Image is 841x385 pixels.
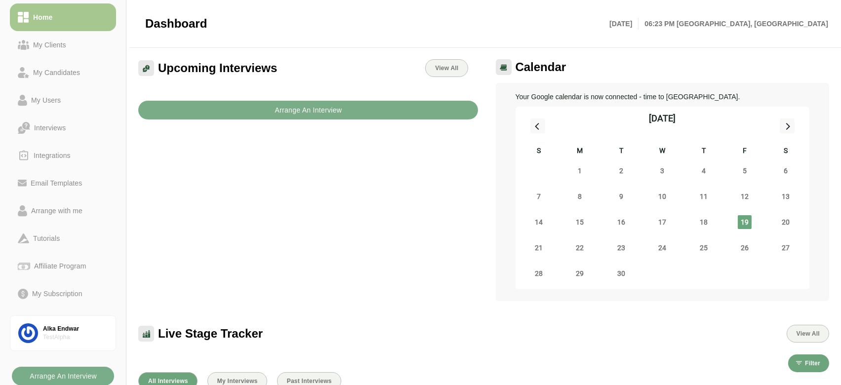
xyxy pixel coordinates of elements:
[779,164,793,178] span: Saturday, September 6, 2025
[27,94,65,106] div: My Users
[10,86,116,114] a: My Users
[697,190,711,203] span: Thursday, September 11, 2025
[697,215,711,229] span: Thursday, September 18, 2025
[43,333,108,342] div: TestAlpha
[10,59,116,86] a: My Candidates
[642,145,683,158] div: W
[614,190,628,203] span: Tuesday, September 9, 2025
[697,241,711,255] span: Thursday, September 25, 2025
[29,232,64,244] div: Tutorials
[573,241,587,255] span: Monday, September 22, 2025
[738,164,752,178] span: Friday, September 5, 2025
[655,164,669,178] span: Wednesday, September 3, 2025
[27,177,86,189] div: Email Templates
[683,145,724,158] div: T
[43,325,108,333] div: Alka Endwar
[148,378,188,385] span: All Interviews
[573,215,587,229] span: Monday, September 15, 2025
[765,145,806,158] div: S
[425,59,468,77] a: View All
[724,145,765,158] div: F
[145,16,207,31] span: Dashboard
[697,164,711,178] span: Thursday, September 4, 2025
[532,267,546,280] span: Sunday, September 28, 2025
[435,65,458,72] span: View All
[28,288,86,300] div: My Subscription
[10,315,116,351] a: Alka EndwarTestAlpha
[10,197,116,225] a: Arrange with me
[10,280,116,308] a: My Subscription
[573,190,587,203] span: Monday, September 8, 2025
[30,150,75,161] div: Integrations
[649,112,676,125] div: [DATE]
[614,241,628,255] span: Tuesday, September 23, 2025
[29,67,84,78] div: My Candidates
[10,3,116,31] a: Home
[738,241,752,255] span: Friday, September 26, 2025
[796,330,820,337] span: View All
[738,215,752,229] span: Friday, September 19, 2025
[516,60,566,75] span: Calendar
[804,360,820,367] span: Filter
[614,164,628,178] span: Tuesday, September 2, 2025
[787,325,829,343] button: View All
[30,260,90,272] div: Affiliate Program
[779,241,793,255] span: Saturday, September 27, 2025
[560,145,601,158] div: M
[573,164,587,178] span: Monday, September 1, 2025
[158,326,263,341] span: Live Stage Tracker
[29,11,56,23] div: Home
[788,354,829,372] button: Filter
[609,18,639,30] p: [DATE]
[10,225,116,252] a: Tutorials
[274,101,342,119] b: Arrange An Interview
[614,215,628,229] span: Tuesday, September 16, 2025
[519,145,560,158] div: S
[10,169,116,197] a: Email Templates
[30,122,70,134] div: Interviews
[573,267,587,280] span: Monday, September 29, 2025
[655,241,669,255] span: Wednesday, September 24, 2025
[27,205,86,217] div: Arrange with me
[655,215,669,229] span: Wednesday, September 17, 2025
[601,145,641,158] div: T
[138,101,478,119] button: Arrange An Interview
[10,114,116,142] a: Interviews
[655,190,669,203] span: Wednesday, September 10, 2025
[10,142,116,169] a: Integrations
[286,378,332,385] span: Past Interviews
[29,39,70,51] div: My Clients
[614,267,628,280] span: Tuesday, September 30, 2025
[639,18,828,30] p: 06:23 PM [GEOGRAPHIC_DATA], [GEOGRAPHIC_DATA]
[779,215,793,229] span: Saturday, September 20, 2025
[738,190,752,203] span: Friday, September 12, 2025
[532,241,546,255] span: Sunday, September 21, 2025
[10,252,116,280] a: Affiliate Program
[516,91,810,103] p: Your Google calendar is now connected - time to [GEOGRAPHIC_DATA].
[158,61,277,76] span: Upcoming Interviews
[10,31,116,59] a: My Clients
[532,215,546,229] span: Sunday, September 14, 2025
[532,190,546,203] span: Sunday, September 7, 2025
[779,190,793,203] span: Saturday, September 13, 2025
[217,378,258,385] span: My Interviews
